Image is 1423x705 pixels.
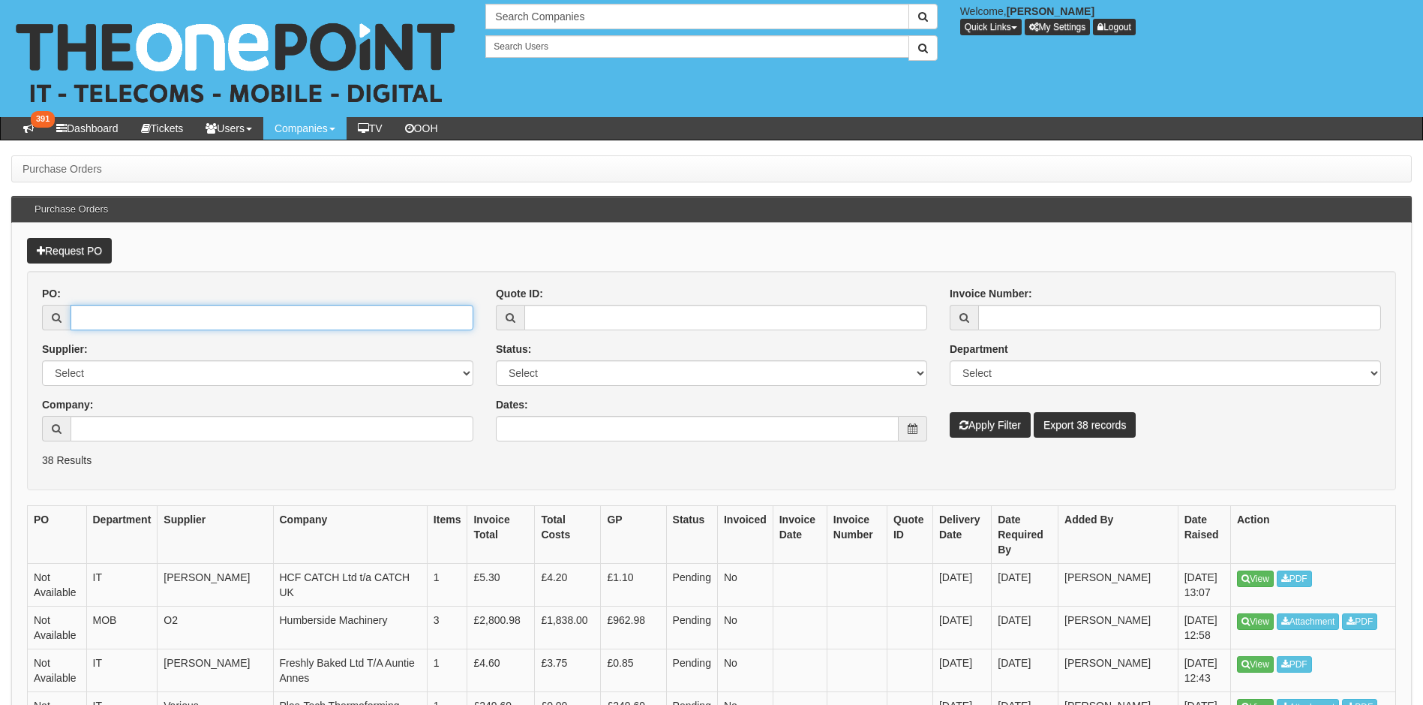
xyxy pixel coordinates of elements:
td: 3 [427,607,467,649]
td: [PERSON_NAME] [1058,649,1178,692]
td: £4.20 [535,564,601,607]
th: Status [666,506,717,564]
button: Quick Links [960,19,1022,35]
a: View [1237,571,1274,587]
a: Attachment [1277,613,1340,630]
th: Invoice Number [827,506,887,564]
a: Tickets [130,117,195,140]
td: £2,800.98 [467,607,535,649]
input: Search Companies [485,4,908,29]
label: Supplier: [42,342,88,357]
label: PO: [42,286,61,301]
td: Humberside Machinery [273,607,427,649]
th: Invoiced [717,506,773,564]
td: Pending [666,564,717,607]
th: Department [86,506,158,564]
td: Freshly Baked Ltd T/A Auntie Annes [273,649,427,692]
td: £962.98 [601,607,666,649]
a: My Settings [1025,19,1091,35]
th: Invoice Total [467,506,535,564]
a: Export 38 records [1034,412,1136,438]
td: [DATE] [932,607,991,649]
a: Companies [263,117,347,140]
td: No [717,649,773,692]
td: [PERSON_NAME] [1058,607,1178,649]
label: Company: [42,397,93,412]
td: [DATE] 12:58 [1178,607,1230,649]
a: Logout [1093,19,1136,35]
td: £1.10 [601,564,666,607]
td: [PERSON_NAME] [158,649,273,692]
td: 1 [427,564,467,607]
td: £1,838.00 [535,607,601,649]
td: [DATE] [992,564,1058,607]
th: Company [273,506,427,564]
td: Pending [666,649,717,692]
td: MOB [86,607,158,649]
label: Dates: [496,397,528,412]
td: [PERSON_NAME] [1058,564,1178,607]
li: Purchase Orders [23,161,102,176]
td: £0.85 [601,649,666,692]
td: O2 [158,607,273,649]
label: Department [950,342,1008,357]
td: Not Available [28,649,87,692]
td: Not Available [28,564,87,607]
td: [PERSON_NAME] [158,564,273,607]
th: Total Costs [535,506,601,564]
td: No [717,607,773,649]
span: 391 [31,111,55,128]
h3: Purchase Orders [27,197,116,222]
td: IT [86,649,158,692]
th: Supplier [158,506,273,564]
th: Date Required By [992,506,1058,564]
div: Welcome, [949,4,1423,35]
td: [DATE] [932,649,991,692]
th: GP [601,506,666,564]
label: Invoice Number: [950,286,1032,301]
td: [DATE] [992,607,1058,649]
td: [DATE] 12:43 [1178,649,1230,692]
a: PDF [1277,656,1312,673]
a: Users [194,117,263,140]
td: IT [86,564,158,607]
a: PDF [1342,613,1377,630]
th: Date Raised [1178,506,1230,564]
a: Dashboard [45,117,130,140]
label: Status: [496,342,531,357]
p: 38 Results [42,453,1381,468]
input: Search Users [485,35,908,58]
a: Request PO [27,238,112,264]
td: HCF CATCH Ltd t/a CATCH UK [273,564,427,607]
td: [DATE] [992,649,1058,692]
th: Added By [1058,506,1178,564]
b: [PERSON_NAME] [1007,5,1094,17]
td: £5.30 [467,564,535,607]
th: Action [1231,506,1396,564]
td: [DATE] 13:07 [1178,564,1230,607]
label: Quote ID: [496,286,543,301]
th: Quote ID [887,506,932,564]
td: No [717,564,773,607]
a: OOH [394,117,449,140]
th: Items [427,506,467,564]
td: Not Available [28,607,87,649]
a: View [1237,613,1274,630]
td: 1 [427,649,467,692]
th: PO [28,506,87,564]
td: [DATE] [932,564,991,607]
a: PDF [1277,571,1312,587]
a: TV [347,117,394,140]
th: Invoice Date [773,506,827,564]
th: Delivery Date [932,506,991,564]
button: Apply Filter [950,412,1031,438]
td: £4.60 [467,649,535,692]
a: View [1237,656,1274,673]
td: £3.75 [535,649,601,692]
td: Pending [666,607,717,649]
